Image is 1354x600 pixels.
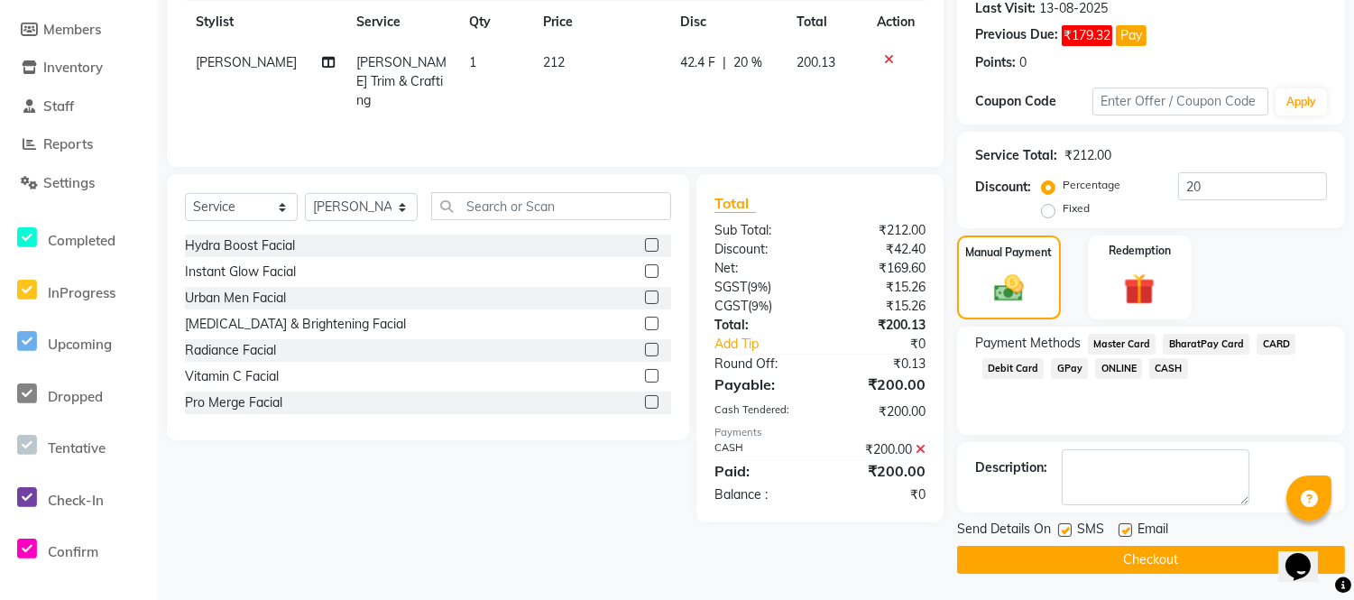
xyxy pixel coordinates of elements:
[5,97,153,117] a: Staff
[185,236,295,255] div: Hydra Boost Facial
[820,485,939,504] div: ₹0
[48,543,98,560] span: Confirm
[5,173,153,194] a: Settings
[1109,243,1171,259] label: Redemption
[48,492,104,509] span: Check-In
[820,316,939,335] div: ₹200.13
[48,439,106,457] span: Tentative
[48,232,115,249] span: Completed
[975,458,1047,477] div: Description:
[43,59,103,76] span: Inventory
[701,460,820,482] div: Paid:
[1257,334,1295,355] span: CARD
[965,245,1052,261] label: Manual Payment
[185,315,406,334] div: [MEDICAL_DATA] & Brightening Facial
[701,259,820,278] div: Net:
[431,192,671,220] input: Search or Scan
[701,335,840,354] a: Add Tip
[356,54,447,108] span: [PERSON_NAME] Trim & Crafting
[701,374,820,395] div: Payable:
[1062,25,1112,46] span: ₹179.32
[1116,25,1147,46] button: Pay
[43,21,101,38] span: Members
[820,278,939,297] div: ₹15.26
[5,58,153,78] a: Inventory
[820,259,939,278] div: ₹169.60
[701,240,820,259] div: Discount:
[797,54,835,70] span: 200.13
[820,374,939,395] div: ₹200.00
[866,2,926,42] th: Action
[1163,334,1249,355] span: BharatPay Card
[701,485,820,504] div: Balance :
[957,520,1051,542] span: Send Details On
[714,194,756,213] span: Total
[714,425,926,440] div: Payments
[1092,88,1268,115] input: Enter Offer / Coupon Code
[1064,146,1111,165] div: ₹212.00
[701,440,820,459] div: CASH
[680,53,715,72] span: 42.4 F
[723,53,726,72] span: |
[185,367,279,386] div: Vitamin C Facial
[701,221,820,240] div: Sub Total:
[532,2,669,42] th: Price
[751,299,769,313] span: 9%
[1278,528,1336,582] iframe: chat widget
[543,54,565,70] span: 212
[751,280,768,294] span: 9%
[1095,358,1142,379] span: ONLINE
[975,25,1058,46] div: Previous Due:
[957,546,1345,574] button: Checkout
[975,334,1081,353] span: Payment Methods
[458,2,533,42] th: Qty
[714,298,748,314] span: CGST
[975,53,1016,72] div: Points:
[5,20,153,41] a: Members
[48,284,115,301] span: InProgress
[43,97,74,115] span: Staff
[1276,88,1327,115] button: Apply
[5,134,153,155] a: Reports
[469,54,476,70] span: 1
[1077,520,1104,542] span: SMS
[820,440,939,459] div: ₹200.00
[982,358,1045,379] span: Debit Card
[701,278,820,297] div: ( )
[48,388,103,405] span: Dropped
[714,279,747,295] span: SGST
[1063,177,1120,193] label: Percentage
[701,355,820,374] div: Round Off:
[185,289,286,308] div: Urban Men Facial
[820,240,939,259] div: ₹42.40
[43,174,95,191] span: Settings
[1063,200,1090,217] label: Fixed
[1019,53,1027,72] div: 0
[975,178,1031,197] div: Discount:
[840,335,939,354] div: ₹0
[185,393,282,412] div: Pro Merge Facial
[1138,520,1168,542] span: Email
[669,2,786,42] th: Disc
[733,53,762,72] span: 20 %
[48,336,112,353] span: Upcoming
[820,460,939,482] div: ₹200.00
[1088,334,1156,355] span: Master Card
[196,54,297,70] span: [PERSON_NAME]
[985,272,1033,306] img: _cash.svg
[185,341,276,360] div: Radiance Facial
[701,402,820,421] div: Cash Tendered:
[820,297,939,316] div: ₹15.26
[1114,270,1165,309] img: _gift.svg
[345,2,457,42] th: Service
[820,221,939,240] div: ₹212.00
[975,146,1057,165] div: Service Total:
[43,135,93,152] span: Reports
[820,402,939,421] div: ₹200.00
[185,2,345,42] th: Stylist
[1051,358,1088,379] span: GPay
[786,2,866,42] th: Total
[185,263,296,282] div: Instant Glow Facial
[1149,358,1188,379] span: CASH
[820,355,939,374] div: ₹0.13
